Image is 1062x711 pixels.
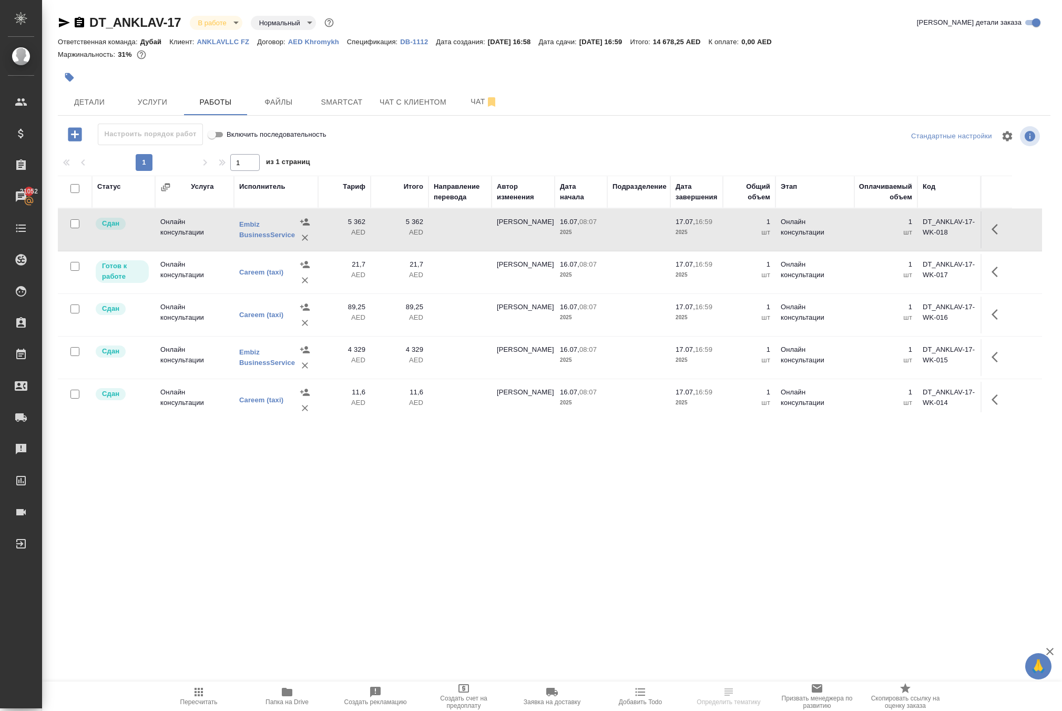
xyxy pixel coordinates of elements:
[709,38,742,46] p: К оплате:
[908,128,995,145] div: split button
[676,346,695,353] p: 17.07,
[155,254,234,291] td: Онлайн консультации
[239,220,295,239] a: Embiz BusinessService
[612,181,667,192] div: Подразделение
[676,227,718,238] p: 2025
[860,270,912,280] p: шт
[404,181,423,192] div: Итого
[1020,126,1042,146] span: Посмотреть информацию
[191,181,213,192] div: Услуга
[728,217,770,227] p: 1
[781,387,849,408] p: Онлайн консультации
[492,339,555,376] td: [PERSON_NAME]
[728,227,770,238] p: шт
[985,344,1010,370] button: Здесь прячутся важные кнопки
[579,388,597,396] p: 08:07
[524,698,580,706] span: Заявка на доставку
[155,211,234,248] td: Онлайн консультации
[297,257,313,272] button: Назначить
[860,312,912,323] p: шт
[676,398,718,408] p: 2025
[1025,653,1051,679] button: 🙏
[728,312,770,323] p: шт
[376,344,423,355] p: 4 329
[560,260,579,268] p: 16.07,
[97,181,121,192] div: Статус
[288,38,347,46] p: AED Khromykh
[560,312,602,323] p: 2025
[160,182,171,192] button: Сгруппировать
[781,259,849,280] p: Онлайн консультации
[95,344,150,359] div: Менеджер проверил работу исполнителя, передает ее на следующий этап
[728,302,770,312] p: 1
[492,382,555,419] td: [PERSON_NAME]
[560,270,602,280] p: 2025
[227,129,326,140] span: Включить последовательность
[676,312,718,323] p: 2025
[58,16,70,29] button: Скопировать ссылку для ЯМессенджера
[102,261,142,282] p: Готов к работе
[676,355,718,365] p: 2025
[695,388,712,396] p: 16:59
[697,698,760,706] span: Определить тематику
[676,218,695,226] p: 17.07,
[343,181,365,192] div: Тариф
[579,260,597,268] p: 08:07
[860,344,912,355] p: 1
[560,398,602,408] p: 2025
[243,682,331,711] button: Папка на Drive
[420,682,508,711] button: Создать счет на предоплату
[859,181,912,202] div: Оплачиваемый объем
[297,299,313,315] button: Назначить
[95,302,150,316] div: Менеджер проверил работу исполнителя, передает ее на следующий этап
[434,181,486,202] div: Направление перевода
[288,37,347,46] a: AED Khromykh
[676,260,695,268] p: 17.07,
[322,16,336,29] button: Доп статусы указывают на важность/срочность заказа
[102,346,119,357] p: Сдан
[676,388,695,396] p: 17.07,
[923,181,935,192] div: Код
[376,259,423,270] p: 21,7
[400,37,436,46] a: DB-1112
[297,230,313,246] button: Удалить
[985,217,1010,242] button: Здесь прячутся важные кнопки
[860,355,912,365] p: шт
[741,38,779,46] p: 0,00 AED
[728,398,770,408] p: шт
[297,400,313,416] button: Удалить
[140,38,170,46] p: Дубай
[376,302,423,312] p: 89,25
[297,358,313,373] button: Удалить
[619,698,662,706] span: Добавить Todo
[58,66,81,89] button: Добавить тэг
[695,260,712,268] p: 16:59
[376,355,423,365] p: AED
[781,302,849,323] p: Онлайн консультации
[135,48,148,62] button: 10019.63 AED;
[239,268,283,276] a: Careem (taxi)
[60,124,89,145] button: Добавить работу
[316,96,367,109] span: Smartcat
[695,346,712,353] p: 16:59
[95,217,150,231] div: Менеджер проверил работу исполнителя, передает ее на следующий этап
[560,388,579,396] p: 16.07,
[190,16,242,30] div: В работе
[102,218,119,229] p: Сдан
[995,124,1020,149] span: Настроить таблицу
[917,382,981,419] td: DT_ANKLAV-17-WK-014
[155,297,234,333] td: Онлайн консультации
[400,38,436,46] p: DB-1112
[860,387,912,398] p: 1
[497,181,549,202] div: Автор изменения
[195,18,230,27] button: В работе
[728,355,770,365] p: шт
[376,217,423,227] p: 5 362
[695,218,712,226] p: 16:59
[985,302,1010,327] button: Здесь прячутся важные кнопки
[323,344,365,355] p: 4 329
[676,181,718,202] div: Дата завершения
[917,17,1022,28] span: [PERSON_NAME] детали заказа
[579,38,630,46] p: [DATE] 16:59
[560,227,602,238] p: 2025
